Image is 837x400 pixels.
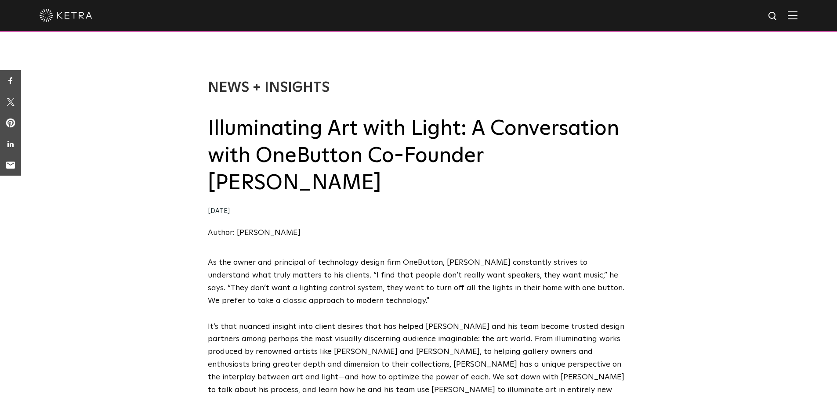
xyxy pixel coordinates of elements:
[788,11,797,19] img: Hamburger%20Nav.svg
[40,9,92,22] img: ketra-logo-2019-white
[208,115,630,197] h2: Illuminating Art with Light: A Conversation with OneButton Co-Founder [PERSON_NAME]
[768,11,779,22] img: search icon
[208,81,330,95] a: News + Insights
[208,205,630,218] div: [DATE]
[208,256,630,307] p: As the owner and principal of technology design firm OneButton, [PERSON_NAME] constantly strives ...
[208,229,301,237] a: Author: [PERSON_NAME]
